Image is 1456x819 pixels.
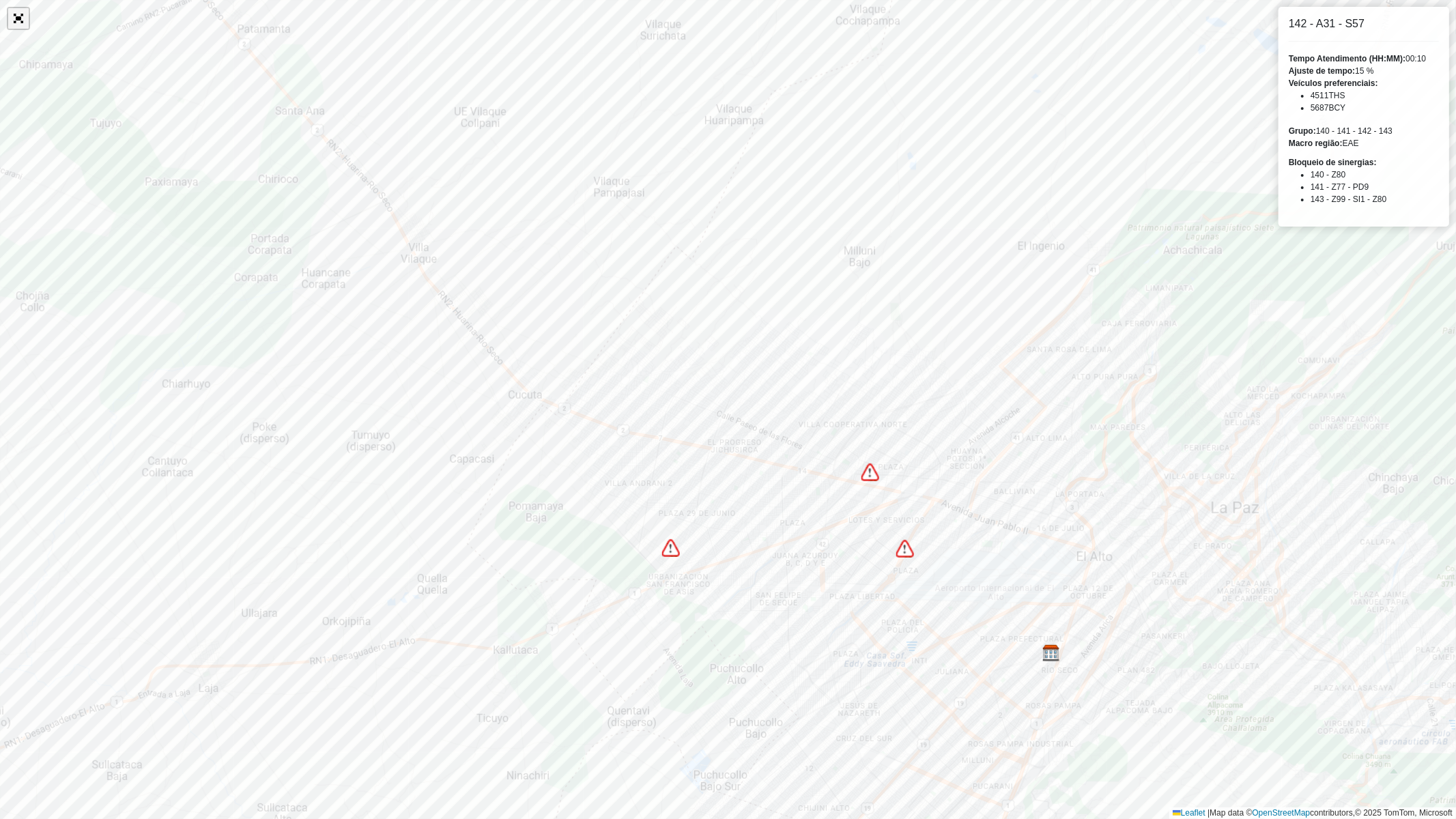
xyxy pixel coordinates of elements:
[1169,807,1456,819] div: Map data © contributors,© 2025 TomTom, Microsoft
[1289,17,1439,30] h6: 142 - A31 - S57
[1173,808,1205,818] a: Leaflet
[1289,65,1439,77] div: 15 %
[1208,808,1210,818] span: |
[1253,808,1311,818] a: OpenStreetMap
[1311,89,1439,102] li: 4511THS
[1289,78,1378,88] strong: Veículos preferenciais:
[896,540,914,558] img: Bloqueio de sinergias
[1311,169,1439,181] li: 140 - Z80
[1289,125,1439,137] div: 140 - 141 - 142 - 143
[1311,181,1439,193] li: 141 - Z77 - PD9
[1289,137,1439,149] div: EAE
[1289,53,1439,65] div: 00:10
[1311,193,1439,205] li: 143 - Z99 - SI1 - Z80
[1289,66,1355,76] strong: Ajuste de tempo:
[861,463,879,481] img: Bloqueio de sinergias
[1289,54,1405,63] strong: Tempo Atendimento (HH:MM):
[1289,139,1343,148] strong: Macro região:
[1289,126,1316,136] strong: Grupo:
[662,539,680,557] img: Bloqueio de sinergias
[1289,158,1377,167] strong: Bloqueio de sinergias:
[1311,102,1439,114] li: 5687BCY
[8,8,29,29] a: Abrir mapa em tela cheia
